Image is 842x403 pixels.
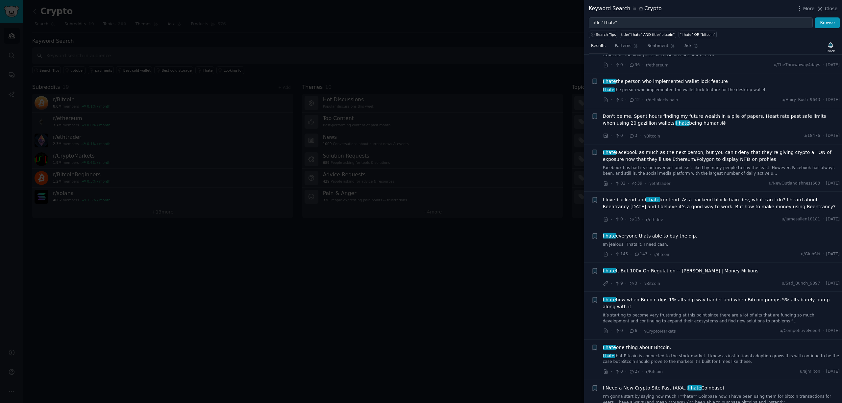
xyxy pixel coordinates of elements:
span: · [640,280,641,287]
span: 6 [629,328,637,334]
button: Close [817,5,837,12]
a: I hatethe person who implemented the wallet lock feature for the desktop wallet. [603,87,840,93]
span: 3 [629,281,637,287]
span: r/ethereum [646,63,669,67]
a: Sentiment [645,41,678,54]
a: Im jealous. Thats it. I need cash. [603,242,840,248]
span: · [625,280,627,287]
span: · [642,216,643,223]
span: · [611,280,612,287]
span: I hate [602,297,617,302]
a: I love backend andI hatefrontend. As a backend blockchain dev, what can I do? I heard about Reent... [603,196,840,210]
span: · [625,216,627,223]
span: one thing about Bitcoin. [603,344,671,351]
span: r/ethtrader [649,181,671,186]
div: Track [826,49,835,53]
span: u/18476 [804,133,820,139]
span: · [630,251,631,258]
span: [DATE] [826,62,840,68]
span: More [803,5,815,12]
span: 36 [629,62,640,68]
span: u/ajmilton [800,369,820,375]
a: I hateFacebook as much as the next person, but you can’t deny that they’re giving crypto a TON of... [603,149,840,163]
div: Keyword Search Crypto [589,5,662,13]
span: Sentiment [648,43,668,49]
span: I hate [687,385,702,390]
span: Facebook as much as the next person, but you can’t deny that they’re giving crypto a TON of expos... [603,149,840,163]
span: 143 [634,251,648,257]
span: · [640,328,641,335]
span: [DATE] [826,281,840,287]
a: I Need a New Crypto Site Fast (AKA...I hateCoinbase) [603,385,725,391]
span: · [625,62,627,68]
span: I hate [602,233,617,239]
span: 12 [629,97,640,103]
span: r/CryptoMarkets [643,329,676,334]
a: Don't be me. Spent hours finding my future wealth in a pile of papers. Heart rate past safe limit... [603,113,840,127]
span: It But 100x On Regulation -- [PERSON_NAME] | Money Millions [603,267,758,274]
input: Try a keyword related to your business [589,17,813,29]
span: · [640,133,641,139]
span: · [611,368,612,375]
span: [DATE] [826,369,840,375]
span: · [823,97,824,103]
a: It’s starting to become very frustrating at this point since there are a lot of alts that are fun... [603,313,840,324]
span: in [632,6,636,12]
span: u/jamesallen18181 [781,216,820,222]
a: I hatethe person who implemented wallet lock feature [603,78,728,85]
span: 3 [629,133,637,139]
span: r/Bitcoin [654,252,670,257]
span: how when Bitcoin dips 1% alts dip way harder and when Bitcoin pumps 5% alts barely pump along wit... [603,296,840,310]
span: 0 [614,369,623,375]
a: "I hate" OR "bitcoin" [679,31,717,38]
span: Patterns [615,43,631,49]
span: r/Bitcoin [646,369,663,374]
span: 0 [614,133,623,139]
span: 13 [629,216,640,222]
span: · [823,133,824,139]
span: · [650,251,651,258]
a: I hatethat Bitcoin is connected to the stock market. I know as institutional adoption grows this ... [603,353,840,365]
span: u/NewOutlandishness663 [769,181,820,187]
span: u/Hairy_Rush_9643 [781,97,820,103]
span: Close [825,5,837,12]
span: [DATE] [826,216,840,222]
span: · [823,251,824,257]
span: 145 [614,251,628,257]
span: · [611,133,612,139]
span: · [823,216,824,222]
span: 27 [629,369,640,375]
a: I hatehow when Bitcoin dips 1% alts dip way harder and when Bitcoin pumps 5% alts barely pump alo... [603,296,840,310]
div: "I hate" OR "bitcoin" [680,32,715,37]
span: I hate [602,345,617,350]
span: [DATE] [826,251,840,257]
a: I hateone thing about Bitcoin. [603,344,671,351]
span: · [625,133,627,139]
span: I hate [646,197,660,202]
span: I hate [602,268,617,273]
div: title:"I hate" AND title:"bitcoin" [621,32,675,37]
a: Patterns [612,41,640,54]
span: · [823,181,824,187]
span: r/Bitcoin [643,134,660,139]
a: title:"I hate" AND title:"bitcoin" [620,31,676,38]
span: u/TheThrowaway4days [774,62,820,68]
span: [DATE] [826,133,840,139]
span: · [611,328,612,335]
span: · [823,328,824,334]
span: · [611,96,612,103]
span: · [611,62,612,68]
span: · [642,96,643,103]
span: [DATE] [826,328,840,334]
span: · [611,251,612,258]
span: u/Sad_Bunch_9897 [782,281,820,287]
span: 82 [614,181,625,187]
span: I Need a New Crypto Site Fast (AKA... Coinbase) [603,385,725,391]
span: I hate [602,150,617,155]
span: · [625,368,627,375]
span: 9 [614,281,623,287]
span: Ask [684,43,692,49]
span: u/CompetitiveFeed4 [780,328,820,334]
span: · [628,180,629,187]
